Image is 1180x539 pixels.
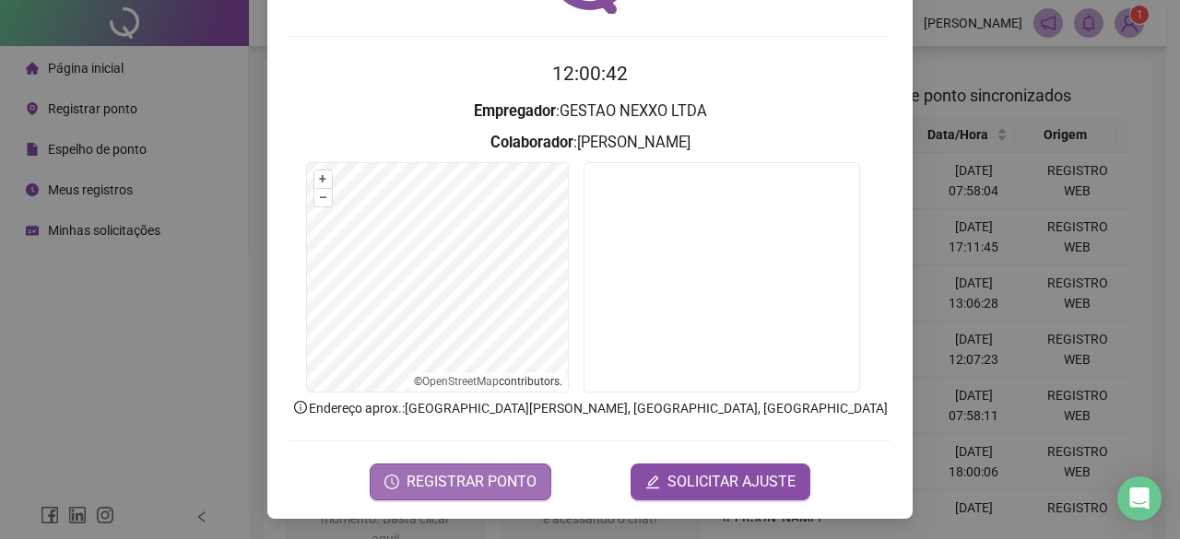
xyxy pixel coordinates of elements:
[289,131,891,155] h3: : [PERSON_NAME]
[314,189,332,206] button: –
[474,102,556,120] strong: Empregador
[289,398,891,418] p: Endereço aprox. : [GEOGRAPHIC_DATA][PERSON_NAME], [GEOGRAPHIC_DATA], [GEOGRAPHIC_DATA]
[314,170,332,188] button: +
[1117,476,1162,521] div: Open Intercom Messenger
[667,471,796,493] span: SOLICITAR AJUSTE
[289,100,891,123] h3: : GESTAO NEXXO LTDA
[292,399,309,416] span: info-circle
[645,475,660,489] span: edit
[414,375,562,388] li: © contributors.
[552,63,628,85] time: 12:00:42
[370,463,551,500] button: REGISTRAR PONTO
[631,463,810,500] button: editSOLICITAR AJUSTE
[422,375,499,388] a: OpenStreetMap
[384,475,399,489] span: clock-circle
[407,471,537,493] span: REGISTRAR PONTO
[490,134,573,151] strong: Colaborador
